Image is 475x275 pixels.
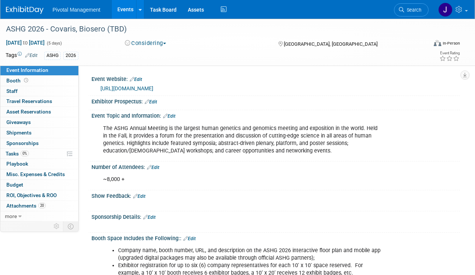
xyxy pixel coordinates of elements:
[63,52,78,60] div: 2026
[6,171,65,177] span: Misc. Expenses & Credits
[3,22,421,36] div: ASHG 2026 - Covaris, Biosero (TBD)
[6,6,43,14] img: ExhibitDay
[50,221,63,231] td: Personalize Event Tab Strip
[0,159,78,169] a: Playbook
[130,77,142,82] a: Edit
[6,78,30,84] span: Booth
[52,7,100,13] span: Pivotal Management
[0,201,78,211] a: Attachments20
[439,51,460,55] div: Event Rating
[6,51,37,60] td: Tags
[44,52,61,60] div: ASHG
[163,114,175,119] a: Edit
[0,76,78,86] a: Booth
[122,39,169,47] button: Considering
[394,3,429,16] a: Search
[442,40,460,46] div: In-Person
[404,7,421,13] span: Search
[6,140,39,146] span: Sponsorships
[46,41,62,46] span: (5 days)
[118,247,383,262] li: Company name, booth number, URL, and description on the ASHG 2026 interactive floor plan and mobi...
[100,85,153,91] a: [URL][DOMAIN_NAME]
[91,161,460,171] div: Number of Attendees:
[22,40,29,46] span: to
[91,233,460,242] div: Booth Space Includes the Following::
[183,236,196,241] a: Edit
[6,203,46,209] span: Attachments
[0,117,78,127] a: Giveaways
[0,96,78,106] a: Travel Reservations
[91,190,460,200] div: Show Feedback:
[6,182,23,188] span: Budget
[143,215,156,220] a: Edit
[147,165,159,170] a: Edit
[133,194,145,199] a: Edit
[6,119,31,125] span: Giveaways
[0,86,78,96] a: Staff
[394,39,460,50] div: Event Format
[6,109,51,115] span: Asset Reservations
[6,88,18,94] span: Staff
[63,221,79,231] td: Toggle Event Tabs
[98,121,387,158] div: The ASHG Annual Meeting is the largest human genetics and genomics meeting and exposition in the ...
[6,98,52,104] span: Travel Reservations
[6,151,29,157] span: Tasks
[38,203,46,208] span: 20
[21,151,29,156] span: 0%
[6,161,28,167] span: Playbook
[91,211,460,221] div: Sponsorship Details:
[91,96,460,106] div: Exhibitor Prospectus:
[0,149,78,159] a: Tasks0%
[6,67,48,73] span: Event Information
[0,128,78,138] a: Shipments
[0,169,78,179] a: Misc. Expenses & Credits
[438,3,453,17] img: Jessica Gatton
[6,130,31,136] span: Shipments
[0,180,78,190] a: Budget
[434,40,441,46] img: Format-Inperson.png
[22,78,30,83] span: Booth not reserved yet
[6,39,45,46] span: [DATE] [DATE]
[0,65,78,75] a: Event Information
[91,110,460,120] div: Event Topic and Information:
[0,138,78,148] a: Sponsorships
[25,53,37,58] a: Edit
[6,192,57,198] span: ROI, Objectives & ROO
[0,190,78,200] a: ROI, Objectives & ROO
[284,41,378,47] span: [GEOGRAPHIC_DATA], [GEOGRAPHIC_DATA]
[98,172,387,187] div: ~8,000 +
[91,73,460,83] div: Event Website:
[5,213,17,219] span: more
[145,99,157,105] a: Edit
[0,107,78,117] a: Asset Reservations
[0,211,78,221] a: more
